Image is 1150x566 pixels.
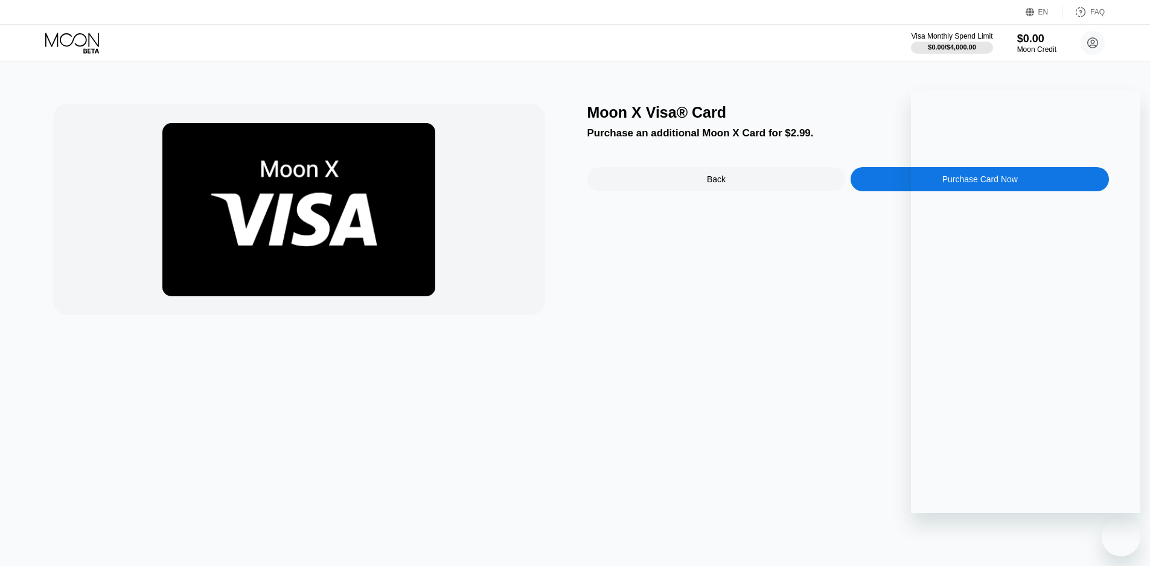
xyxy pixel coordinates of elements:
div: Visa Monthly Spend Limit [911,32,992,40]
div: $0.00 [1017,33,1056,45]
div: $0.00Moon Credit [1017,33,1056,54]
div: EN [1038,8,1049,16]
iframe: Button to launch messaging window, conversation in progress [1102,518,1140,556]
div: EN [1026,6,1062,18]
div: FAQ [1090,8,1105,16]
div: Back [587,167,846,191]
div: FAQ [1062,6,1105,18]
div: Purchase an additional Moon X Card for $2.99. [587,127,1110,139]
div: Moon Credit [1017,45,1056,54]
iframe: Messaging window [911,91,1140,513]
div: Back [707,174,726,184]
div: Moon X Visa® Card [587,104,1110,121]
div: Visa Monthly Spend Limit$0.00/$4,000.00 [911,32,992,54]
div: Purchase Card Now [851,167,1109,191]
div: $0.00 / $4,000.00 [928,43,976,51]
